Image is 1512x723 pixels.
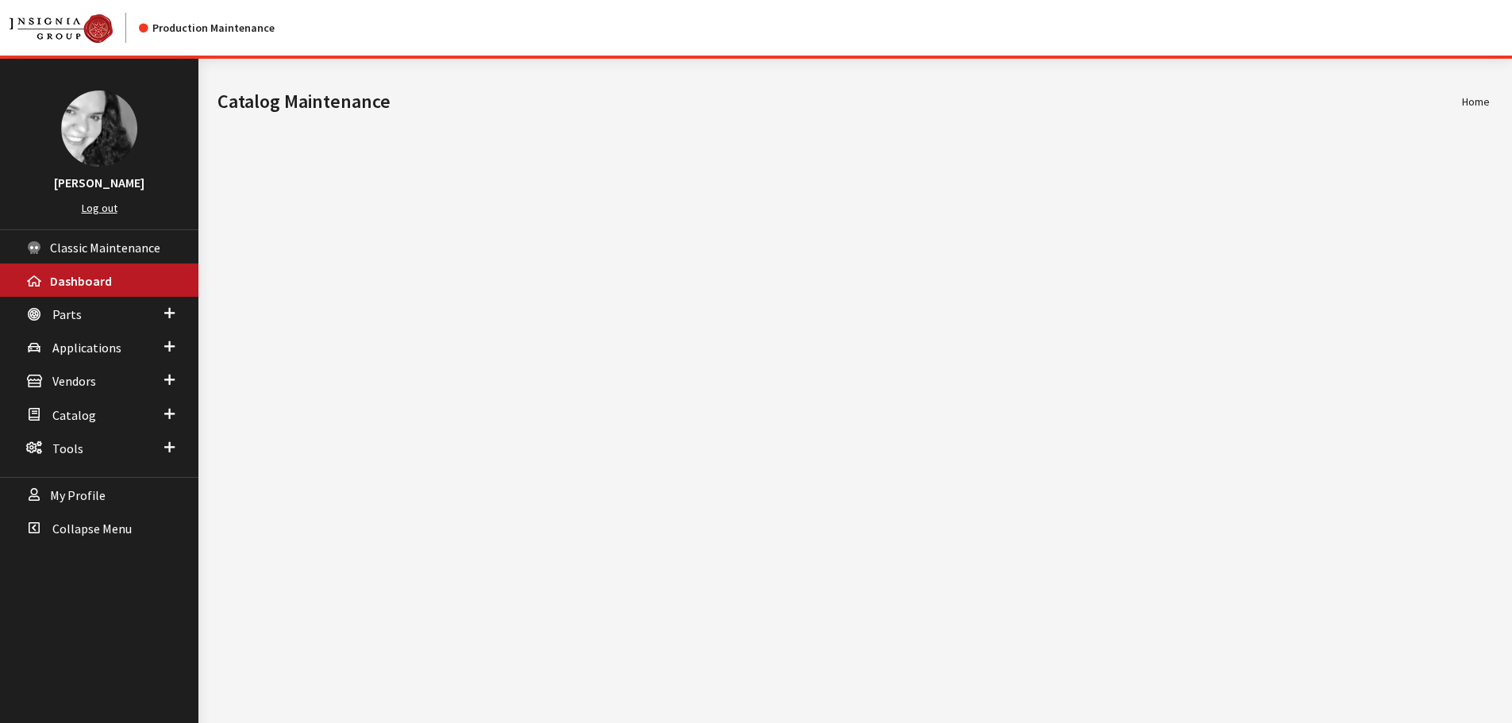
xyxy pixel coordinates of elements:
[52,374,96,390] span: Vendors
[50,487,106,503] span: My Profile
[52,306,82,322] span: Parts
[50,273,112,289] span: Dashboard
[50,240,160,256] span: Classic Maintenance
[61,90,137,167] img: Khrystal Dorton
[16,173,183,192] h3: [PERSON_NAME]
[10,14,113,43] img: Catalog Maintenance
[10,13,139,43] a: Insignia Group logo
[52,340,121,356] span: Applications
[139,20,275,37] div: Production Maintenance
[82,201,117,215] a: Log out
[52,407,96,423] span: Catalog
[52,521,132,536] span: Collapse Menu
[52,440,83,456] span: Tools
[217,87,1462,116] h1: Catalog Maintenance
[1462,94,1490,110] li: Home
